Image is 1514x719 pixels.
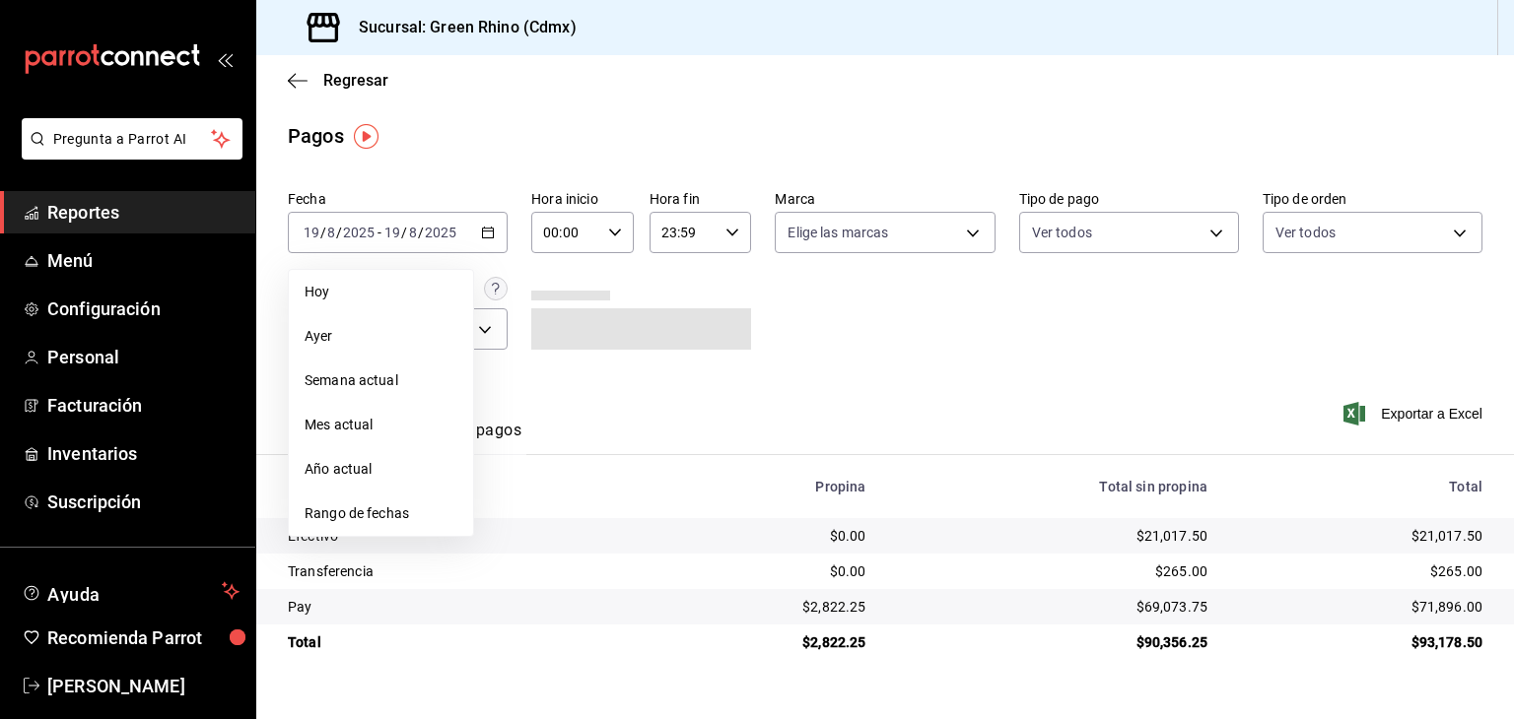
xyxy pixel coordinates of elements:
[47,673,240,699] span: [PERSON_NAME]
[323,71,388,90] span: Regresar
[401,225,407,240] span: /
[1239,526,1482,546] div: $21,017.50
[897,632,1207,652] div: $90,356.25
[47,440,240,467] span: Inventarios
[897,479,1207,494] div: Total sin propina
[665,597,866,617] div: $2,822.25
[305,326,457,347] span: Ayer
[408,225,418,240] input: --
[47,489,240,515] span: Suscripción
[343,16,577,39] h3: Sucursal: Green Rhino (Cdmx)
[447,421,521,454] button: Ver pagos
[22,118,242,160] button: Pregunta a Parrot AI
[305,415,457,435] span: Mes actual
[305,503,457,524] span: Rango de fechas
[383,225,401,240] input: --
[378,225,381,240] span: -
[288,121,344,151] div: Pagos
[305,282,457,302] span: Hoy
[288,632,634,652] div: Total
[47,295,240,322] span: Configuración
[788,223,888,242] span: Elige las marcas
[320,225,326,240] span: /
[897,597,1207,617] div: $69,073.75
[53,129,212,150] span: Pregunta a Parrot AI
[1019,192,1239,206] label: Tipo de pago
[1239,479,1482,494] div: Total
[217,51,233,67] button: open_drawer_menu
[288,192,508,206] label: Fecha
[47,624,240,651] span: Recomienda Parrot
[1347,402,1482,425] button: Exportar a Excel
[326,225,336,240] input: --
[47,247,240,274] span: Menú
[47,344,240,370] span: Personal
[1263,192,1482,206] label: Tipo de orden
[665,632,866,652] div: $2,822.25
[650,192,752,206] label: Hora fin
[14,143,242,163] a: Pregunta a Parrot AI
[1239,632,1482,652] div: $93,178.50
[47,579,214,603] span: Ayuda
[531,192,634,206] label: Hora inicio
[288,71,388,90] button: Regresar
[1239,597,1482,617] div: $71,896.00
[47,392,240,419] span: Facturación
[897,526,1207,546] div: $21,017.50
[303,225,320,240] input: --
[665,561,866,581] div: $0.00
[305,370,457,391] span: Semana actual
[1239,561,1482,581] div: $265.00
[665,479,866,494] div: Propina
[342,225,376,240] input: ----
[897,561,1207,581] div: $265.00
[775,192,995,206] label: Marca
[424,225,457,240] input: ----
[288,597,634,617] div: Pay
[336,225,342,240] span: /
[305,459,457,480] span: Año actual
[418,225,424,240] span: /
[354,124,378,149] img: Tooltip marker
[288,561,634,581] div: Transferencia
[665,526,866,546] div: $0.00
[1275,223,1336,242] span: Ver todos
[47,199,240,226] span: Reportes
[1032,223,1092,242] span: Ver todos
